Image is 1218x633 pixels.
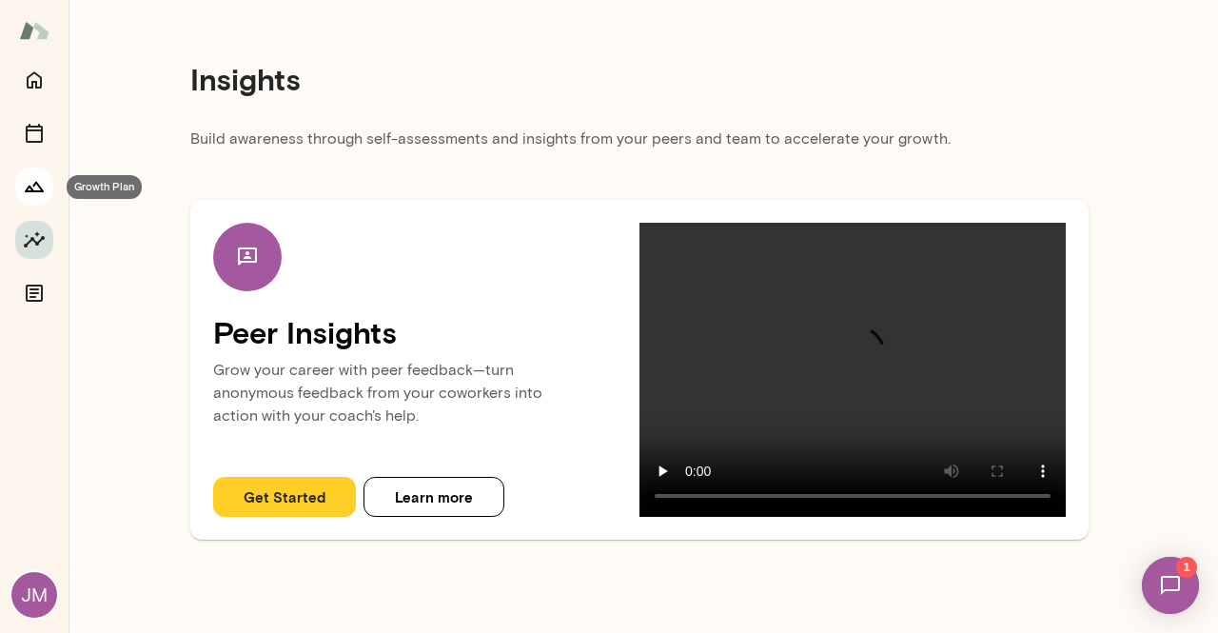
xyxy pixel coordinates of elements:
[15,168,53,206] button: Growth Plan
[67,175,142,199] div: Growth Plan
[15,61,53,99] button: Home
[190,128,1089,162] p: Build awareness through self-assessments and insights from your peers and team to accelerate your...
[19,12,49,49] img: Mento
[363,477,504,517] button: Learn more
[190,61,301,97] h4: Insights
[15,274,53,312] button: Documents
[213,314,639,350] h4: Peer Insights
[15,221,53,259] button: Insights
[213,351,639,446] p: Grow your career with peer feedback—turn anonymous feedback from your coworkers into action with ...
[213,477,356,517] button: Get Started
[190,200,1089,540] div: Peer InsightsGrow your career with peer feedback—turn anonymous feedback from your coworkers into...
[11,572,57,618] div: JM
[15,114,53,152] button: Sessions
